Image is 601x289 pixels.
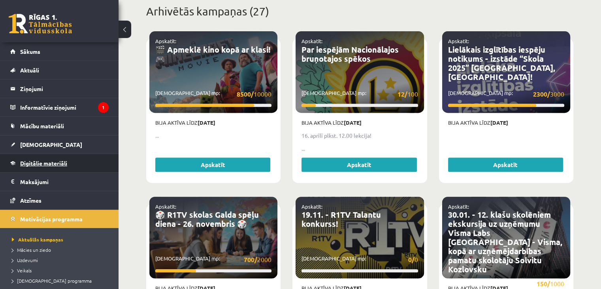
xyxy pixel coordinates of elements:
[12,257,111,264] a: Uzdevumi
[20,160,67,167] span: Digitālie materiāli
[533,90,550,98] strong: 2300/
[155,158,270,172] a: Apskatīt
[155,209,259,229] a: 🎲 R1TV skolas Galda spēļu diena - 26. novembris 🎲
[490,119,508,126] strong: [DATE]
[244,255,271,264] span: 2000
[98,102,109,113] i: 1
[12,278,92,284] span: [DEMOGRAPHIC_DATA] programma
[448,38,469,44] a: Apskatīt:
[20,80,109,98] legend: Ziņojumi
[12,236,63,243] span: Aktuālās kampaņas
[20,48,40,55] span: Sākums
[301,158,416,172] a: Apskatīt
[10,191,109,209] a: Atzīmes
[301,209,381,229] a: 19.11. - R1TV Talantu konkurss!
[155,255,271,264] p: [DEMOGRAPHIC_DATA] mp:
[10,117,109,135] a: Mācību materiāli
[448,89,564,99] p: [DEMOGRAPHIC_DATA] mp:
[10,210,109,228] a: Motivācijas programma
[301,119,418,127] p: Bija aktīva līdz
[448,44,555,82] a: Lielākais izglītības iespēju notikums - izstāde “Skola 2025” [GEOGRAPHIC_DATA], [GEOGRAPHIC_DATA]!
[12,236,111,243] a: Aktuālās kampaņas
[20,98,109,116] legend: Informatīvie ziņojumi
[20,141,82,148] span: [DEMOGRAPHIC_DATA]
[10,173,109,191] a: Maksājumi
[237,90,254,98] strong: 8500/
[12,247,51,253] span: Mācies un ziedo
[533,89,564,99] span: 3000
[301,38,322,44] a: Apskatīt:
[537,279,550,288] strong: 150/
[301,89,418,99] p: [DEMOGRAPHIC_DATA] mp:
[155,131,271,140] p: ...
[146,3,573,20] p: Arhivētās kampaņas (27)
[12,267,32,274] span: Veikals
[12,257,38,263] span: Uzdevumi
[20,173,109,191] legend: Maksājumi
[537,279,564,289] span: 1000
[301,203,322,210] a: Apskatīt:
[448,158,563,172] a: Apskatīt
[12,277,111,284] a: [DEMOGRAPHIC_DATA] programma
[20,67,39,74] span: Aktuāli
[398,89,418,99] span: 100
[155,38,176,44] a: Apskatīt:
[10,135,109,154] a: [DEMOGRAPHIC_DATA]
[155,119,271,127] p: Bija aktīva līdz
[10,98,109,116] a: Informatīvie ziņojumi1
[301,44,399,64] a: Par iespējām Nacionālajos bruņotajos spēkos
[10,80,109,98] a: Ziņojumi
[301,144,418,153] p: ...
[237,89,271,99] span: 10000
[398,90,407,98] strong: 12/
[448,203,469,210] a: Apskatīt:
[10,154,109,172] a: Digitālie materiāli
[155,89,271,99] p: [DEMOGRAPHIC_DATA] mp:
[448,279,564,289] p: [DEMOGRAPHIC_DATA] mp:
[20,215,83,222] span: Motivācijas programma
[448,119,564,127] p: Bija aktīva līdz
[12,246,111,253] a: Mācies un ziedo
[20,122,64,129] span: Mācību materiāli
[244,255,257,264] strong: 700/
[301,255,418,264] p: [DEMOGRAPHIC_DATA] mp:
[448,209,562,274] a: 30.01. - 12. klašu skolēniem ekskursija uz uzņēmumu Visma Labs [GEOGRAPHIC_DATA] - Visma, kopā ar...
[344,119,362,126] strong: [DATE]
[155,44,270,64] a: 🎬 Apmeklē kino kopā ar klasi! 🎮
[9,14,72,34] a: Rīgas 1. Tālmācības vidusskola
[12,267,111,274] a: Veikals
[10,42,109,61] a: Sākums
[198,119,215,126] strong: [DATE]
[301,132,371,139] strong: 16. aprīlī plkst. 12.00 lekcija!
[155,203,176,210] a: Apskatīt:
[10,61,109,79] a: Aktuāli
[408,255,418,264] span: 0
[408,255,414,264] strong: 0/
[20,197,41,204] span: Atzīmes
